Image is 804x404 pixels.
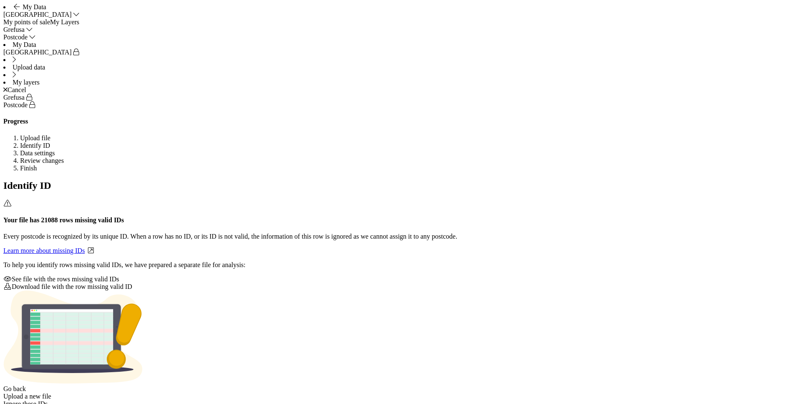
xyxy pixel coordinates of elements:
li: Identify ID [20,142,801,149]
li: Data settings [20,149,801,157]
p: To help you identify rows missing valid IDs, we have prepared a separate file for analysis: [3,261,801,269]
div: Upload a new file [3,393,801,400]
li: Upload data [3,64,801,71]
li: Upload file [20,134,801,142]
div: Go back [3,385,801,393]
div: [GEOGRAPHIC_DATA] [3,49,801,56]
li: Review changes [20,157,801,165]
span: My Data [23,3,46,10]
span: Support [15,6,45,13]
a: My points of sale [3,18,50,26]
h4: Your file has 21088 rows missing valid IDs [3,216,801,224]
div: See file with the rows missing valid IDs [3,275,801,283]
div: Postcode [3,101,801,109]
p: Every postcode is recognized by its unique ID. When a row has no ID, or its ID is not valid, the ... [3,233,801,240]
span: My Data [13,41,36,48]
a: My Layers [50,18,80,26]
a: Learn more about missing IDs [3,247,85,254]
h4: Progress [3,118,801,125]
span: [GEOGRAPHIC_DATA] [3,11,72,18]
span: Grefusa [3,26,25,33]
div: Download file with the row missing valid ID [3,283,801,291]
li: My layers [3,79,801,86]
div: Cancel [3,86,801,94]
div: Grefusa [3,94,801,101]
li: Finish [20,165,801,172]
h2: Identify ID [3,180,801,191]
span: Postcode [3,33,28,41]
